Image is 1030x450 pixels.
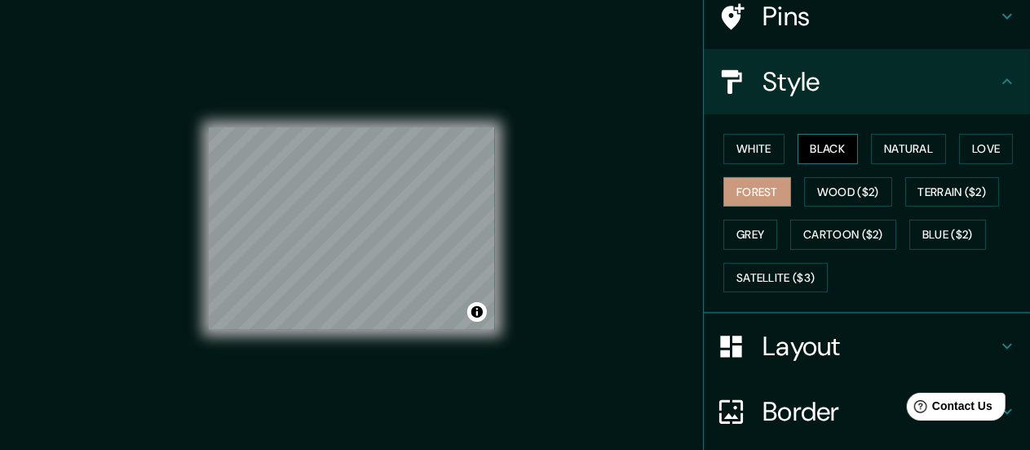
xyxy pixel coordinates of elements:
[704,49,1030,114] div: Style
[763,65,997,98] h4: Style
[763,330,997,363] h4: Layout
[804,177,892,207] button: Wood ($2)
[959,134,1013,164] button: Love
[467,302,487,322] button: Toggle attribution
[885,386,1012,432] iframe: Help widget launcher
[723,220,777,250] button: Grey
[723,134,785,164] button: White
[798,134,859,164] button: Black
[704,314,1030,379] div: Layout
[790,220,896,250] button: Cartoon ($2)
[723,177,791,207] button: Forest
[871,134,946,164] button: Natural
[723,263,828,293] button: Satellite ($3)
[704,379,1030,444] div: Border
[209,127,495,330] canvas: Map
[905,177,1000,207] button: Terrain ($2)
[763,395,997,428] h4: Border
[909,220,986,250] button: Blue ($2)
